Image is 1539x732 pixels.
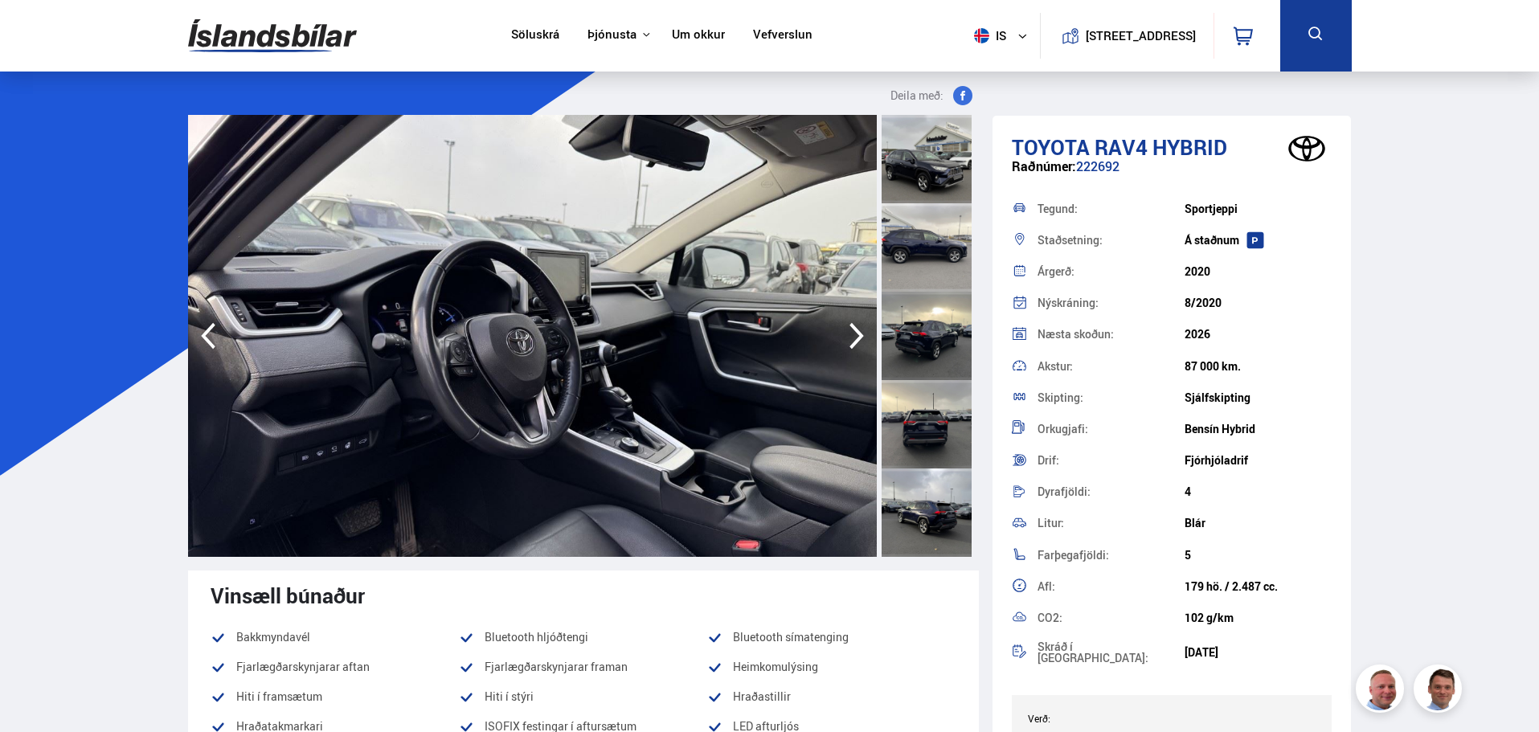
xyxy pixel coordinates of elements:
div: Afl: [1038,581,1185,592]
li: Hiti í framsætum [211,687,459,706]
a: Um okkur [672,27,725,44]
div: 2026 [1185,328,1332,341]
a: Söluskrá [511,27,559,44]
div: Nýskráning: [1038,297,1185,309]
img: FbJEzSuNWCJXmdc-.webp [1416,667,1464,715]
div: 8/2020 [1185,296,1332,309]
div: Á staðnum [1185,234,1332,247]
div: Fjórhjóladrif [1185,454,1332,467]
div: 87 000 km. [1185,360,1332,373]
div: Litur: [1038,517,1185,529]
div: Drif: [1038,455,1185,466]
span: Raðnúmer: [1012,157,1076,175]
div: CO2: [1038,612,1185,624]
li: Fjarlægðarskynjarar aftan [211,657,459,677]
div: Blár [1185,517,1332,530]
li: Fjarlægðarskynjarar framan [459,657,707,677]
li: Heimkomulýsing [707,657,956,677]
div: 102 g/km [1185,611,1332,624]
span: Toyota [1012,133,1090,162]
div: Skráð í [GEOGRAPHIC_DATA]: [1038,641,1185,664]
div: Staðsetning: [1038,235,1185,246]
button: [STREET_ADDRESS] [1092,29,1190,43]
span: Deila með: [890,86,943,105]
div: 179 hö. / 2.487 cc. [1185,580,1332,593]
a: Vefverslun [753,27,812,44]
div: 5 [1185,549,1332,562]
div: [DATE] [1185,646,1332,659]
img: 3707674.jpeg [188,115,877,557]
img: siFngHWaQ9KaOqBr.png [1358,667,1406,715]
img: G0Ugv5HjCgRt.svg [188,10,357,62]
div: Árgerð: [1038,266,1185,277]
div: Sjálfskipting [1185,391,1332,404]
img: svg+xml;base64,PHN2ZyB4bWxucz0iaHR0cDovL3d3dy53My5vcmcvMjAwMC9zdmciIHdpZHRoPSI1MTIiIGhlaWdodD0iNT... [974,28,989,43]
li: Bluetooth símatenging [707,628,956,647]
div: Dyrafjöldi: [1038,486,1185,497]
div: 4 [1185,485,1332,498]
span: is [968,28,1008,43]
li: Hiti í stýri [459,687,707,706]
div: 222692 [1012,159,1332,190]
a: [STREET_ADDRESS] [1049,13,1205,59]
li: Bluetooth hljóðtengi [459,628,707,647]
button: Deila með: [884,86,979,105]
div: Farþegafjöldi: [1038,550,1185,561]
div: Skipting: [1038,392,1185,403]
span: RAV4 HYBRID [1095,133,1227,162]
div: Næsta skoðun: [1038,329,1185,340]
div: Orkugjafi: [1038,423,1185,435]
li: Bakkmyndavél [211,628,459,647]
img: brand logo [1275,124,1339,174]
button: Þjónusta [587,27,636,43]
div: Sportjeppi [1185,202,1332,215]
button: Opna LiveChat spjallviðmót [13,6,61,55]
div: Verð: [1028,713,1172,724]
div: Tegund: [1038,203,1185,215]
li: Hraðastillir [707,687,956,706]
button: is [968,12,1040,59]
div: Vinsæll búnaður [211,583,956,607]
div: 2020 [1185,265,1332,278]
div: Akstur: [1038,361,1185,372]
div: Bensín Hybrid [1185,423,1332,436]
